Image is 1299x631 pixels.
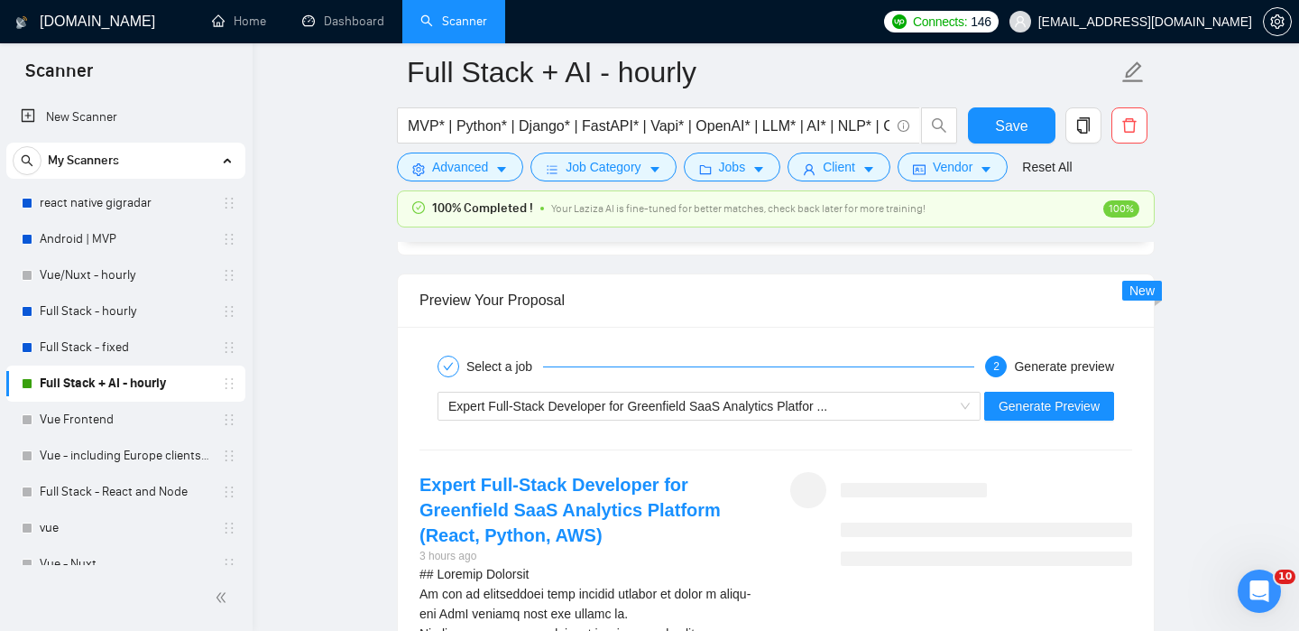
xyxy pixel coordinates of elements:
input: Scanner name... [407,50,1118,95]
span: caret-down [649,162,661,176]
a: dashboardDashboard [302,14,384,29]
span: caret-down [495,162,508,176]
span: holder [222,413,236,427]
span: setting [412,162,425,176]
span: 2 [993,360,1000,373]
span: holder [222,557,236,571]
span: Jobs [719,157,746,177]
div: 3 hours ago [419,548,761,565]
div: Generate preview [1014,356,1114,377]
a: setting [1263,14,1292,29]
button: barsJob Categorycaret-down [530,153,676,181]
button: folderJobscaret-down [684,153,781,181]
span: Scanner [11,58,107,96]
span: check-circle [412,201,425,214]
span: Generate Preview [999,396,1100,416]
button: settingAdvancedcaret-down [397,153,523,181]
button: delete [1111,107,1147,144]
a: Vue - including Europe clients | only search title [40,438,211,474]
li: New Scanner [6,99,245,135]
span: user [803,162,815,176]
span: Client [823,157,855,177]
span: holder [222,340,236,355]
span: caret-down [980,162,992,176]
a: Full Stack - fixed [40,329,211,366]
span: search [922,117,956,134]
span: holder [222,521,236,535]
span: holder [222,268,236,283]
a: react native gigradar [40,185,211,221]
span: My Scanners [48,143,119,179]
div: Select a job [466,356,543,377]
span: delete [1112,117,1147,134]
span: idcard [913,162,926,176]
span: Save [995,115,1027,137]
span: holder [222,449,236,463]
div: Preview Your Proposal [419,274,1132,326]
span: 146 [971,12,990,32]
button: copy [1065,107,1101,144]
a: homeHome [212,14,266,29]
span: holder [222,304,236,319]
span: 100% Completed ! [432,199,533,218]
span: holder [222,376,236,391]
span: folder [699,162,712,176]
span: 10 [1275,570,1295,584]
a: Full Stack - hourly [40,293,211,329]
iframe: Intercom live chat [1238,570,1281,613]
input: Search Freelance Jobs... [408,115,889,137]
span: holder [222,232,236,246]
button: setting [1263,7,1292,36]
span: caret-down [862,162,875,176]
a: Vue Frontend [40,402,211,438]
span: double-left [215,589,233,607]
span: check [443,361,454,372]
span: Your Laziza AI is fine-tuned for better matches, check back later for more training! [551,202,926,215]
span: Connects: [913,12,967,32]
a: Expert Full-Stack Developer for Greenfield SaaS Analytics Platform (React, Python, AWS) [419,475,721,545]
a: New Scanner [21,99,231,135]
a: Vue - Nuxt [40,546,211,582]
span: Advanced [432,157,488,177]
a: Vue/Nuxt - hourly [40,257,211,293]
span: bars [546,162,558,176]
button: userClientcaret-down [788,153,890,181]
span: 100% [1103,200,1139,218]
span: holder [222,196,236,210]
span: info-circle [898,120,909,132]
span: user [1014,15,1027,28]
img: upwork-logo.png [892,14,907,29]
a: Reset All [1022,157,1072,177]
button: search [921,107,957,144]
a: Full Stack - React and Node [40,474,211,510]
span: Expert Full-Stack Developer for Greenfield SaaS Analytics Platfor ... [448,399,827,413]
span: Job Category [566,157,640,177]
a: searchScanner [420,14,487,29]
a: Full Stack + AI - hourly [40,366,211,402]
button: idcardVendorcaret-down [898,153,1008,181]
span: edit [1121,60,1145,84]
span: Vendor [933,157,972,177]
span: search [14,154,41,167]
a: Android | MVP [40,221,211,257]
span: setting [1264,14,1291,29]
a: vue [40,510,211,546]
img: logo [15,8,28,37]
span: caret-down [752,162,765,176]
button: Save [968,107,1055,144]
button: Generate Preview [984,392,1114,421]
button: search [13,146,41,175]
span: copy [1066,117,1101,134]
span: holder [222,485,236,499]
span: New [1129,283,1155,298]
